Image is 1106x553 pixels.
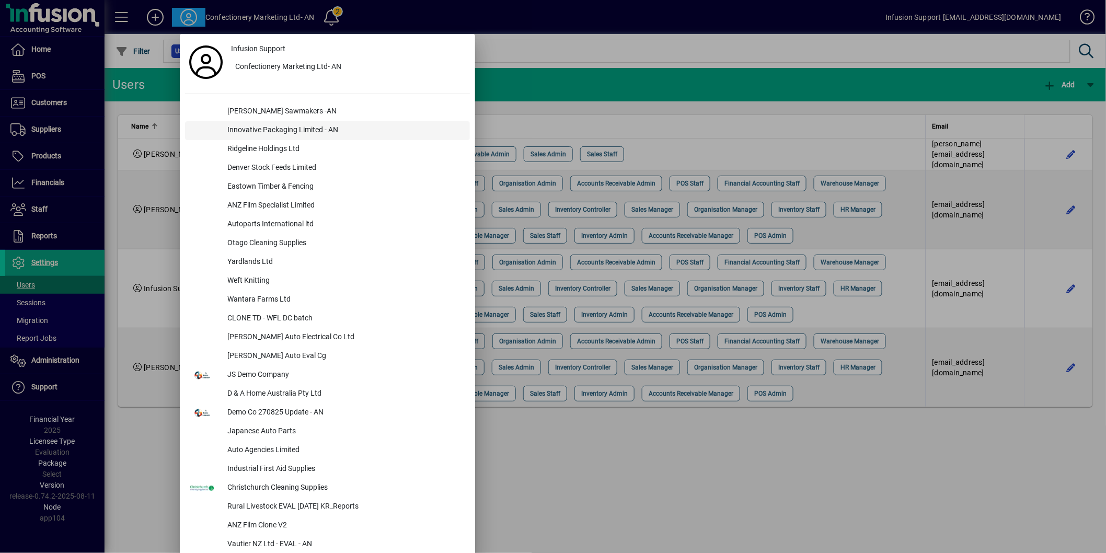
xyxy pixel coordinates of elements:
[219,479,470,498] div: Christchurch Cleaning Supplies
[185,366,470,385] button: JS Demo Company
[185,422,470,441] button: Japanese Auto Parts
[219,309,470,328] div: CLONE TD - WFL DC batch
[219,102,470,121] div: [PERSON_NAME] Sawmakers -AN
[185,159,470,178] button: Denver Stock Feeds Limited
[219,140,470,159] div: Ridgeline Holdings Ltd
[227,58,470,77] button: Confectionery Marketing Ltd- AN
[185,385,470,404] button: D & A Home Australia Pty Ltd
[185,140,470,159] button: Ridgeline Holdings Ltd
[231,43,285,54] span: Infusion Support
[185,178,470,197] button: Eastown Timber & Fencing
[219,441,470,460] div: Auto Agencies Limited
[219,385,470,404] div: D & A Home Australia Pty Ltd
[185,253,470,272] button: Yardlands Ltd
[185,53,227,72] a: Profile
[219,422,470,441] div: Japanese Auto Parts
[219,404,470,422] div: Demo Co 270825 Update - AN
[219,197,470,215] div: ANZ Film Specialist Limited
[219,328,470,347] div: [PERSON_NAME] Auto Electrical Co Ltd
[185,309,470,328] button: CLONE TD - WFL DC batch
[185,234,470,253] button: Otago Cleaning Supplies
[185,272,470,291] button: Weft Knitting
[219,178,470,197] div: Eastown Timber & Fencing
[185,441,470,460] button: Auto Agencies Limited
[219,291,470,309] div: Wantara Farms Ltd
[185,516,470,535] button: ANZ Film Clone V2
[185,197,470,215] button: ANZ Film Specialist Limited
[219,516,470,535] div: ANZ Film Clone V2
[185,347,470,366] button: [PERSON_NAME] Auto Eval Cg
[185,328,470,347] button: [PERSON_NAME] Auto Electrical Co Ltd
[185,479,470,498] button: Christchurch Cleaning Supplies
[219,253,470,272] div: Yardlands Ltd
[227,39,470,58] a: Infusion Support
[185,102,470,121] button: [PERSON_NAME] Sawmakers -AN
[219,272,470,291] div: Weft Knitting
[219,234,470,253] div: Otago Cleaning Supplies
[219,159,470,178] div: Denver Stock Feeds Limited
[219,460,470,479] div: Industrial First Aid Supplies
[185,291,470,309] button: Wantara Farms Ltd
[219,366,470,385] div: JS Demo Company
[219,498,470,516] div: Rural Livestock EVAL [DATE] KR_Reports
[185,215,470,234] button: Autoparts International ltd
[219,215,470,234] div: Autoparts International ltd
[185,404,470,422] button: Demo Co 270825 Update - AN
[219,121,470,140] div: Innovative Packaging Limited - AN
[185,121,470,140] button: Innovative Packaging Limited - AN
[185,498,470,516] button: Rural Livestock EVAL [DATE] KR_Reports
[185,460,470,479] button: Industrial First Aid Supplies
[219,347,470,366] div: [PERSON_NAME] Auto Eval Cg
